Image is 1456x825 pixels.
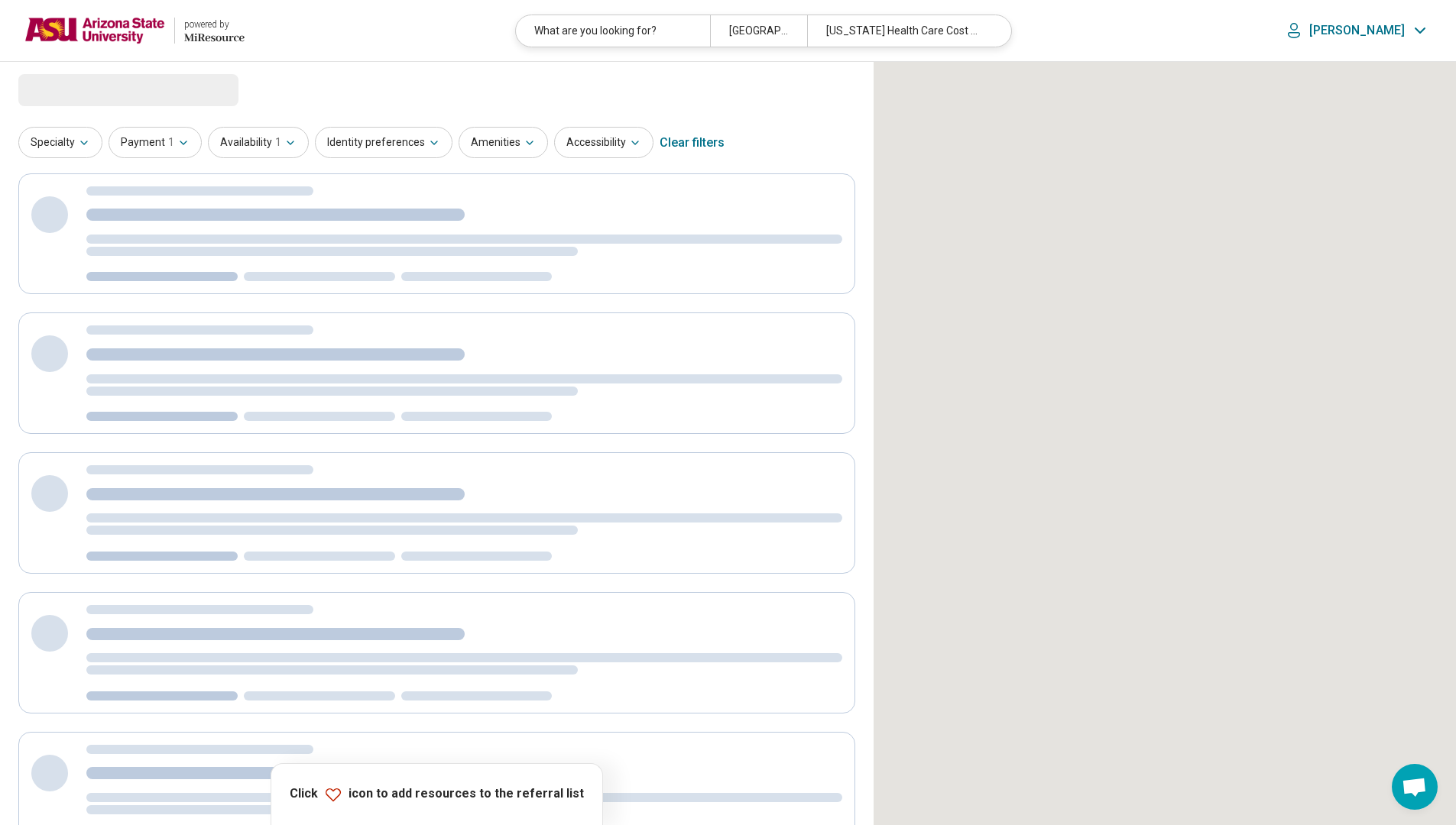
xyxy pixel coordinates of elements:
[109,127,202,158] button: Payment1
[168,134,174,150] span: 1
[24,12,245,49] a: Arizona State Universitypowered by
[516,15,710,47] div: What are you looking for?
[710,15,807,47] div: [GEOGRAPHIC_DATA], [GEOGRAPHIC_DATA]
[18,127,102,158] button: Specialty
[315,127,452,158] button: Identity preferences
[18,74,147,105] span: Loading...
[554,127,653,158] button: Accessibility
[459,127,548,158] button: Amenities
[275,134,281,150] span: 1
[1392,764,1438,810] a: Open chat
[660,125,725,161] div: Clear filters
[208,127,309,158] button: Availability1
[807,15,1001,47] div: [US_STATE] Health Care Cost Containment System (AHCCCS)
[24,12,165,49] img: Arizona State University
[290,785,584,804] p: Click icon to add resources to the referral list
[1309,23,1405,38] p: [PERSON_NAME]
[184,18,245,31] div: powered by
